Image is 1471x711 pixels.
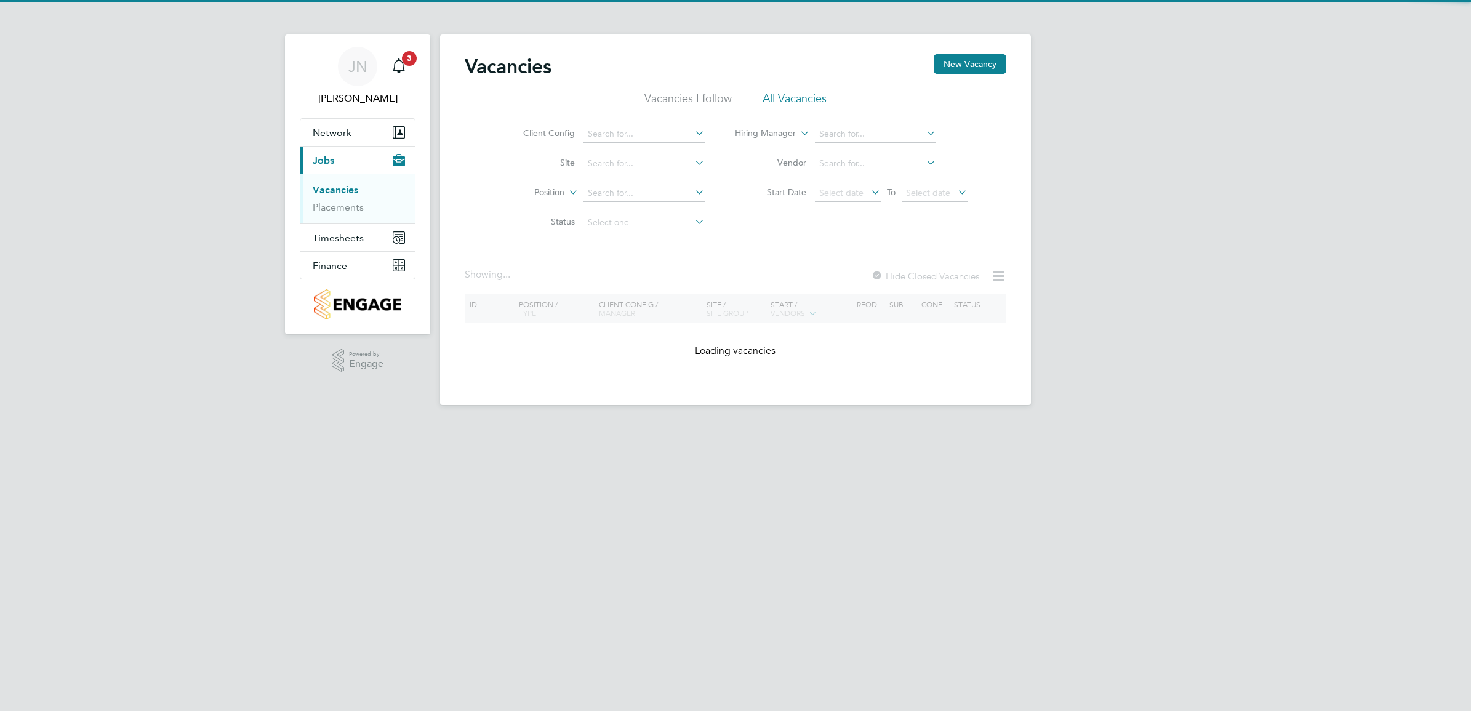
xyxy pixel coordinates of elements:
span: Finance [313,260,347,271]
label: Site [504,157,575,168]
h2: Vacancies [465,54,551,79]
span: Powered by [349,349,383,360]
button: Finance [300,252,415,279]
label: Status [504,216,575,227]
input: Select one [583,214,705,231]
span: To [883,184,899,200]
span: Select date [906,187,950,198]
span: Network [313,127,351,139]
span: Timesheets [313,232,364,244]
label: Hide Closed Vacancies [871,270,979,282]
a: Go to home page [300,289,415,319]
img: countryside-properties-logo-retina.png [314,289,401,319]
label: Hiring Manager [725,127,796,140]
span: Joe Nelson [300,91,415,106]
button: Timesheets [300,224,415,251]
span: Select date [819,187,864,198]
input: Search for... [815,155,936,172]
span: JN [348,58,367,74]
a: Powered byEngage [332,349,384,372]
li: Vacancies I follow [644,91,732,113]
div: Jobs [300,174,415,223]
button: Jobs [300,147,415,174]
span: Engage [349,359,383,369]
span: Jobs [313,155,334,166]
label: Vendor [735,157,806,168]
label: Client Config [504,127,575,139]
nav: Main navigation [285,34,430,334]
span: 3 [402,51,417,66]
button: New Vacancy [934,54,1006,74]
button: Network [300,119,415,146]
input: Search for... [583,185,705,202]
label: Position [494,187,564,199]
input: Search for... [583,126,705,143]
span: ... [503,268,510,281]
a: 3 [387,47,411,86]
li: All Vacancies [763,91,827,113]
a: Placements [313,201,364,213]
div: Showing [465,268,513,281]
label: Start Date [735,187,806,198]
input: Search for... [815,126,936,143]
a: JN[PERSON_NAME] [300,47,415,106]
input: Search for... [583,155,705,172]
a: Vacancies [313,184,358,196]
